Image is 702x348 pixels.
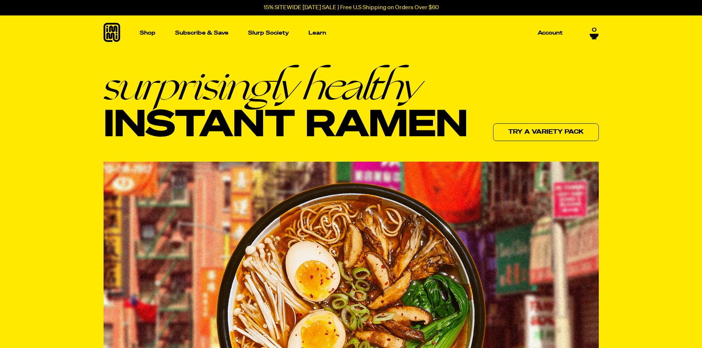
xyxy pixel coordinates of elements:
[104,65,468,146] h1: Instant Ramen
[535,27,566,39] a: Account
[493,123,599,141] a: Try a variety pack
[538,30,563,36] p: Account
[592,27,597,34] span: 0
[175,30,228,36] p: Subscribe & Save
[140,30,156,36] p: Shop
[305,15,329,50] a: Learn
[137,15,158,50] a: Shop
[137,15,566,50] nav: Main navigation
[308,30,326,36] p: Learn
[590,27,599,39] a: 0
[263,4,439,11] p: 15% SITEWIDE [DATE] SALE | Free U.S Shipping on Orders Over $60
[104,65,468,106] em: surprisingly healthy
[172,27,231,39] a: Subscribe & Save
[248,30,289,36] p: Slurp Society
[245,27,292,39] a: Slurp Society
